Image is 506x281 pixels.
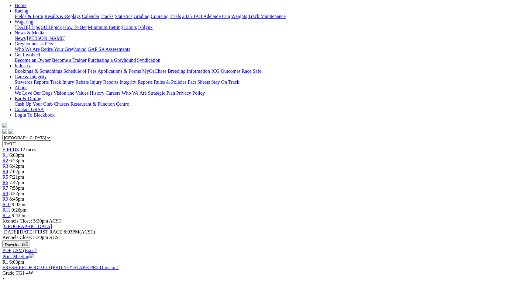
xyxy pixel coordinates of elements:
a: Chasers Restaurant & Function Centre [54,101,129,107]
div: Industry [15,68,504,74]
span: [DATE] [2,229,18,234]
input: Select date [2,141,56,147]
a: [GEOGRAPHIC_DATA] [2,224,52,229]
a: Grading [134,14,150,19]
a: Tracks [101,14,114,19]
a: News [15,36,26,41]
a: Wagering [15,19,33,24]
a: 2025 TAB Adelaide Cup [182,14,230,19]
a: Stewards Reports [15,79,49,85]
a: History [90,90,104,96]
a: R11 [2,207,10,213]
a: Stay On Track [211,79,239,85]
a: Track Maintenance [248,14,286,19]
a: Minimum Betting Limits [88,25,137,30]
div: Bar & Dining [15,101,504,107]
span: 6:42pm [9,163,24,169]
a: R5 [2,174,8,180]
a: Rules & Policies [154,79,187,85]
img: logo-grsa-white.png [2,123,7,128]
span: Kennels Close: 5:30pm ACST [2,218,61,223]
a: Privacy Policy [176,90,205,96]
a: [DATE] Tips [15,25,40,30]
a: Statistics [115,14,133,19]
a: R6 [2,180,8,185]
a: Become an Owner [15,58,51,63]
a: Contact GRSA [15,107,44,112]
img: twitter.svg [9,129,13,134]
a: [PERSON_NAME] [27,36,65,41]
a: Login To Blackbook [15,112,55,118]
div: About [15,90,504,96]
a: SUREpick [41,25,62,30]
span: 7:21pm [9,174,24,180]
a: Bar & Dining [15,96,41,101]
a: How To Bet [63,25,87,30]
span: 9:43pm [12,213,27,218]
a: Racing [15,8,28,13]
a: FIELDS [2,147,19,152]
a: Trials [170,14,181,19]
a: Results & Replays [44,14,81,19]
a: Breeding Information [168,68,210,74]
span: R7 [2,185,8,191]
span: 6:03pm [9,153,24,158]
div: Download [2,248,504,253]
a: R1 [2,153,8,158]
div: Wagering [15,25,504,30]
a: Careers [105,90,120,96]
span: 9:05pm [12,202,27,207]
div: Get Involved [15,58,504,63]
a: Weights [231,14,247,19]
span: 8:22pm [9,191,24,196]
span: • [2,276,4,281]
img: facebook.svg [2,129,7,134]
a: Schedule of Fees [63,68,96,74]
img: printer.svg [29,253,34,258]
a: Strategic Plan [148,90,175,96]
a: Greyhounds as Pets [15,41,53,46]
a: Fact Sheets [188,79,210,85]
span: [DATE] [2,229,34,234]
a: R8 [2,191,8,196]
span: 7:42pm [9,180,24,185]
div: TG1-4W [2,270,504,276]
img: download.svg [23,241,28,246]
span: 7:58pm [9,185,24,191]
a: We Love Our Dogs [15,90,52,96]
a: Vision and Values [53,90,88,96]
a: Purchasing a Greyhound [88,58,136,63]
span: FIRST RACE: [35,229,64,234]
span: R12 [2,213,11,218]
a: Applications & Forms [98,68,141,74]
a: Fields & Form [15,14,43,19]
a: News & Media [15,30,44,35]
a: ICG Outcomes [211,68,240,74]
a: Care & Integrity [15,74,47,79]
span: 12 races [20,147,36,152]
a: Syndication [137,58,160,63]
a: MyOzChase [142,68,167,74]
span: 9:26pm [12,207,26,213]
a: CSV (Excel) [12,248,37,253]
a: Track Injury Rebate [50,79,89,85]
span: Grade: [2,270,16,276]
a: R2 [2,158,8,163]
div: Racing [15,14,504,19]
a: R10 [2,202,11,207]
a: Calendar [82,14,99,19]
a: Bookings & Scratchings [15,68,62,74]
button: Download [2,240,30,248]
a: Home [15,3,26,8]
a: Industry [15,63,31,68]
a: R4 [2,169,8,174]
